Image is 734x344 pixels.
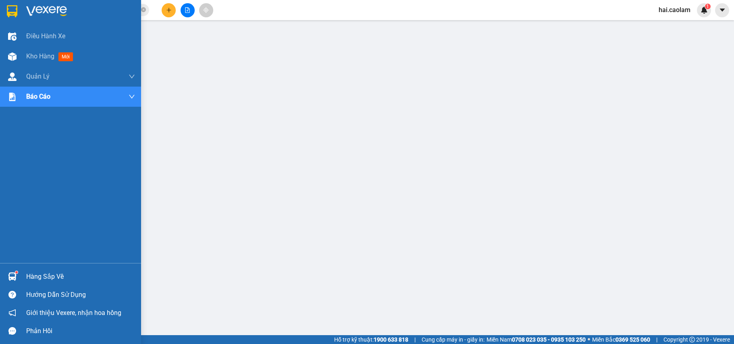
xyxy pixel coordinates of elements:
[185,7,190,13] span: file-add
[15,271,18,274] sup: 1
[26,271,135,283] div: Hàng sắp về
[512,336,586,343] strong: 0708 023 035 - 0935 103 250
[8,73,17,81] img: warehouse-icon
[26,31,65,41] span: Điều hành xe
[58,52,73,61] span: mới
[334,335,408,344] span: Hỗ trợ kỹ thuật:
[719,6,726,14] span: caret-down
[26,325,135,337] div: Phản hồi
[615,336,650,343] strong: 0369 525 060
[422,335,484,344] span: Cung cấp máy in - giấy in:
[199,3,213,17] button: aim
[706,4,709,9] span: 1
[203,7,209,13] span: aim
[592,335,650,344] span: Miền Bắc
[8,327,16,335] span: message
[414,335,416,344] span: |
[8,291,16,298] span: question-circle
[652,5,697,15] span: hai.caolam
[715,3,729,17] button: caret-down
[26,91,50,102] span: Báo cáo
[8,93,17,101] img: solution-icon
[487,335,586,344] span: Miền Nam
[8,272,17,281] img: warehouse-icon
[374,336,408,343] strong: 1900 633 818
[162,3,176,17] button: plus
[7,5,17,17] img: logo-vxr
[701,6,708,14] img: icon-new-feature
[8,52,17,61] img: warehouse-icon
[26,289,135,301] div: Hướng dẫn sử dụng
[141,7,146,12] span: close-circle
[656,335,657,344] span: |
[8,309,16,317] span: notification
[588,338,590,341] span: ⚪️
[26,71,50,81] span: Quản Lý
[705,4,711,9] sup: 1
[141,6,146,14] span: close-circle
[166,7,172,13] span: plus
[181,3,195,17] button: file-add
[26,308,121,318] span: Giới thiệu Vexere, nhận hoa hồng
[8,32,17,41] img: warehouse-icon
[129,73,135,80] span: down
[689,337,695,342] span: copyright
[129,93,135,100] span: down
[26,52,54,60] span: Kho hàng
